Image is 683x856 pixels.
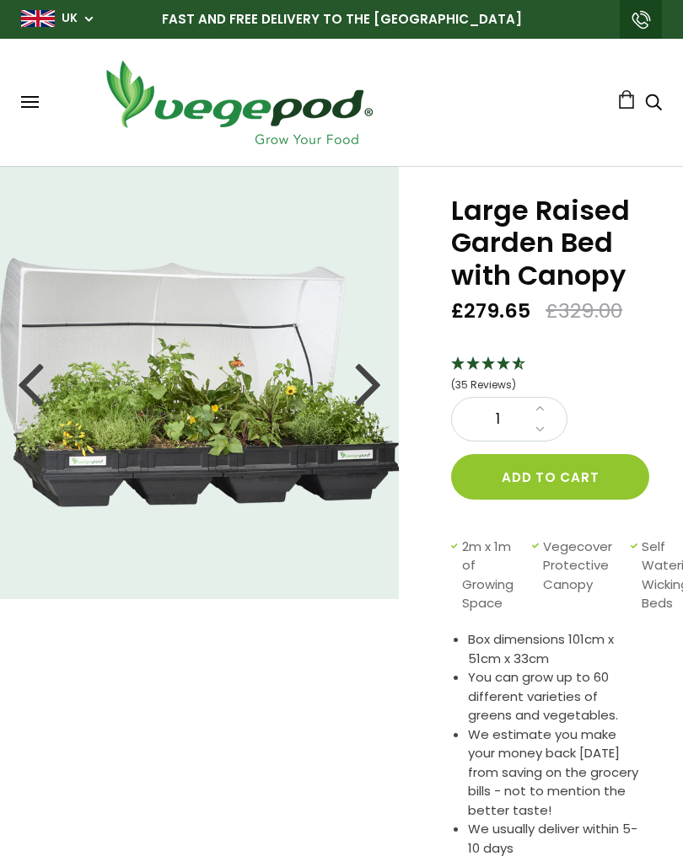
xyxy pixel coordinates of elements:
[469,409,526,431] span: 1
[62,10,78,27] a: UK
[468,725,641,821] li: We estimate you make your money back [DATE] from saving on the grocery bills - not to mention the...
[21,10,55,27] img: gb_large.png
[468,668,641,725] li: You can grow up to 60 different varieties of greens and vegetables.
[530,398,550,420] a: Increase quantity by 1
[91,56,386,149] img: Vegepod
[530,419,550,441] a: Decrease quantity by 1
[451,454,649,500] button: Add to cart
[451,377,516,392] span: 4.69 Stars - 35 Reviews
[543,538,622,613] span: Vegecover Protective Canopy
[451,354,641,397] div: 4.69 Stars - 35 Reviews
[451,195,641,292] h1: Large Raised Garden Bed with Canopy
[451,298,530,324] span: £279.65
[462,538,524,613] span: 2m x 1m of Growing Space
[468,630,641,668] li: Box dimensions 101cm x 51cm x 33cm
[645,95,662,113] a: Search
[546,298,622,324] span: £329.00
